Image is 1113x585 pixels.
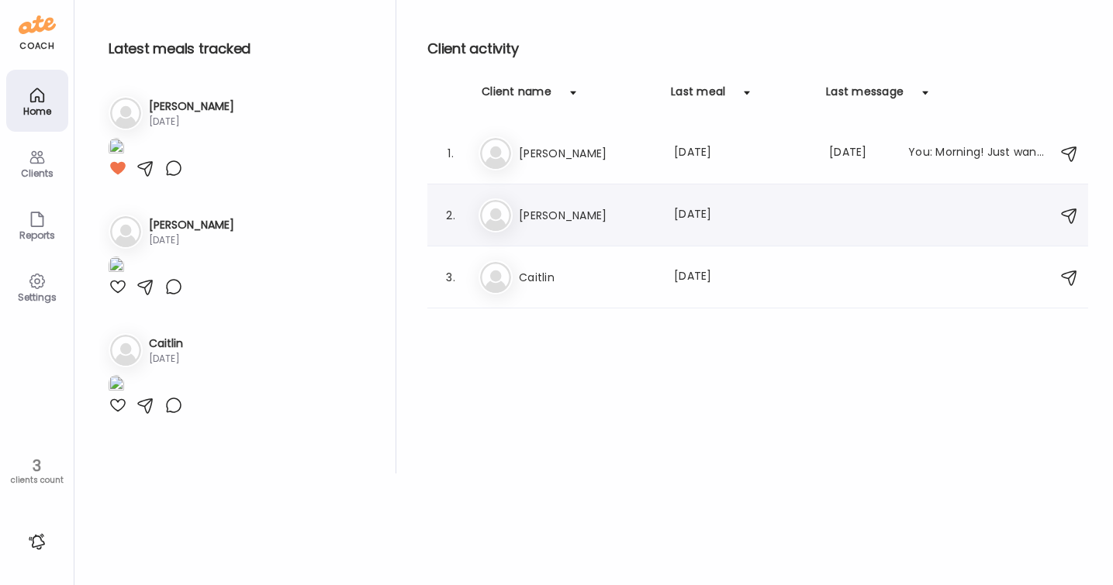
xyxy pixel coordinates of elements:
div: Last message [826,84,904,108]
div: [DATE] [149,115,234,129]
img: bg-avatar-default.svg [480,262,511,293]
img: images%2FXCPDlGnWx9QfyCmOe080ZI2EizI3%2FgOU1umREdsnM4FzIBZsm%2FgneVb2AU230lFFLKJoLS_1080 [109,138,124,159]
div: [DATE] [149,233,234,247]
div: [DATE] [149,352,183,366]
div: [DATE] [829,144,890,163]
div: 2. [441,206,460,225]
div: 3. [441,268,460,287]
div: Clients [9,168,65,178]
div: Client name [482,84,551,108]
div: [DATE] [674,144,811,163]
div: clients count [5,475,68,486]
div: 1. [441,144,460,163]
h3: Caitlin [149,336,183,352]
h3: [PERSON_NAME] [149,98,234,115]
img: bg-avatar-default.svg [480,200,511,231]
div: [DATE] [674,268,811,287]
div: Home [9,106,65,116]
img: bg-avatar-default.svg [110,335,141,366]
img: bg-avatar-default.svg [110,98,141,129]
div: Last meal [671,84,725,108]
h3: [PERSON_NAME] [149,217,234,233]
div: Settings [9,292,65,302]
h3: [PERSON_NAME] [519,206,655,225]
h2: Latest meals tracked [109,37,371,60]
div: Reports [9,230,65,240]
div: coach [19,40,54,53]
img: bg-avatar-default.svg [110,216,141,247]
img: images%2Fcwmip5V9LtZalLnKZlfhrNk3sI72%2FJnzPy3xqPxGJLq79mVdQ%2FES6sBR7KjvU5RQe3nDDo_1080 [109,256,124,277]
img: ate [19,12,56,37]
h3: Caitlin [519,268,655,287]
img: images%2Fz9mxlYhkP9PQvFfENKxyKf4fedi2%2FuhaYrZIlMpbmF9Vxrrk8%2FLmApuiJvRnOuQv6ooYWm_1080 [109,375,124,396]
div: [DATE] [674,206,811,225]
h3: [PERSON_NAME] [519,144,655,163]
div: 3 [5,456,68,475]
h2: Client activity [427,37,1088,60]
div: You: Morning! Just wanted to check in with how your food has been going! [908,144,1045,163]
img: bg-avatar-default.svg [480,138,511,169]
